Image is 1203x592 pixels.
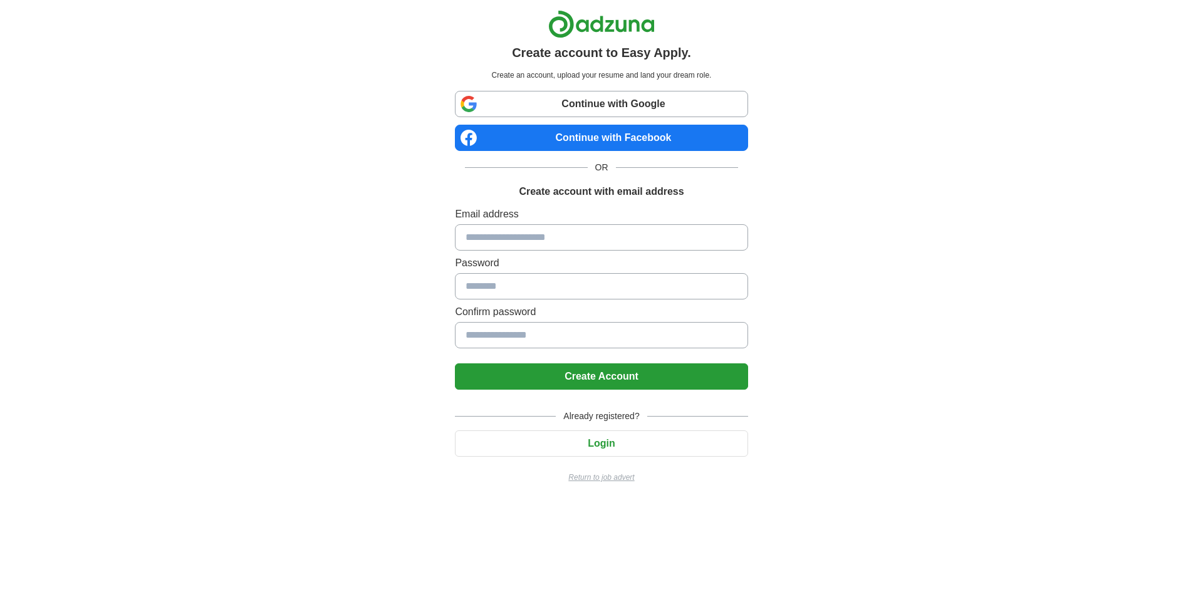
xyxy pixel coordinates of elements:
[455,256,747,271] label: Password
[455,438,747,449] a: Login
[512,43,691,62] h1: Create account to Easy Apply.
[455,363,747,390] button: Create Account
[548,10,655,38] img: Adzuna logo
[455,125,747,151] a: Continue with Facebook
[588,161,616,174] span: OR
[455,304,747,319] label: Confirm password
[519,184,684,199] h1: Create account with email address
[455,91,747,117] a: Continue with Google
[457,70,745,81] p: Create an account, upload your resume and land your dream role.
[455,207,747,222] label: Email address
[455,472,747,483] a: Return to job advert
[455,430,747,457] button: Login
[556,410,647,423] span: Already registered?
